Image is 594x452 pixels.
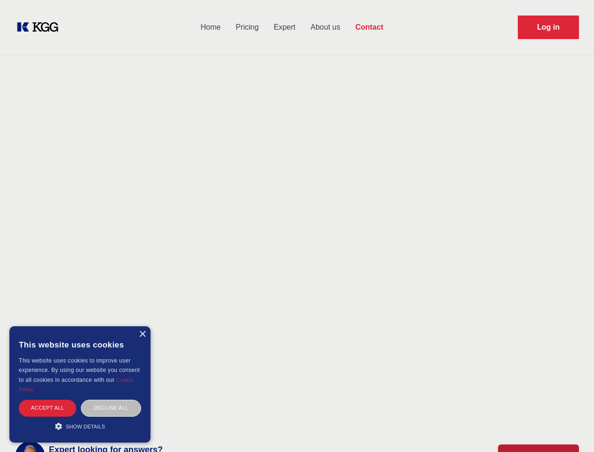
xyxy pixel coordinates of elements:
[81,400,141,416] div: Decline all
[19,357,140,383] span: This website uses cookies to improve user experience. By using our website you consent to all coo...
[266,15,303,40] a: Expert
[348,15,391,40] a: Contact
[66,424,105,429] span: Show details
[19,377,134,392] a: Cookie Policy
[19,333,141,356] div: This website uses cookies
[19,421,141,431] div: Show details
[303,15,348,40] a: About us
[15,20,66,35] a: KOL Knowledge Platform: Talk to Key External Experts (KEE)
[228,15,266,40] a: Pricing
[139,331,146,338] div: Close
[193,15,228,40] a: Home
[518,16,579,39] a: Request Demo
[19,400,76,416] div: Accept all
[547,407,594,452] iframe: Chat Widget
